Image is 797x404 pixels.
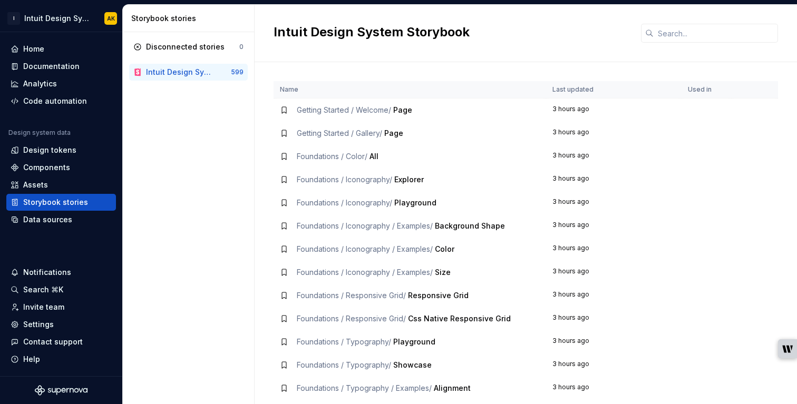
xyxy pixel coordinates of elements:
[6,211,116,228] a: Data sources
[546,191,682,214] td: 3 hours ago
[129,64,248,81] a: Intuit Design System Storybook599
[23,78,57,89] div: Analytics
[297,105,391,114] span: Getting Started / Welcome /
[434,383,471,392] span: Alignment
[393,337,435,346] span: Playground
[408,291,469,300] span: Responsive Grid
[6,316,116,333] a: Settings
[546,284,682,307] td: 3 hours ago
[146,67,214,77] div: Intuit Design System Storybook
[23,337,83,347] div: Contact support
[23,197,88,208] div: Storybook stories
[6,333,116,350] button: Contact support
[546,353,682,377] td: 3 hours ago
[274,81,546,98] th: Name
[6,75,116,92] a: Analytics
[6,299,116,316] a: Invite team
[370,152,378,161] span: All
[546,98,682,122] td: 3 hours ago
[129,38,248,55] a: Disconnected stories0
[146,42,225,52] div: Disconnected stories
[7,12,20,25] div: I
[23,214,72,225] div: Data sources
[23,302,64,312] div: Invite team
[297,360,391,369] span: Foundations / Typography /
[23,61,80,72] div: Documentation
[546,261,682,284] td: 3 hours ago
[546,307,682,330] td: 3 hours ago
[23,267,71,278] div: Notifications
[239,43,244,51] div: 0
[6,58,116,75] a: Documentation
[682,81,732,98] th: Used in
[23,145,76,155] div: Design tokens
[35,385,88,396] svg: Supernova Logo
[435,244,454,253] span: Color
[297,221,433,230] span: Foundations / Iconography / Examples /
[24,13,92,24] div: Intuit Design System
[2,7,120,29] button: IIntuit Design SystemAK
[546,145,682,168] td: 3 hours ago
[23,96,87,106] div: Code automation
[394,198,436,207] span: Playground
[297,337,391,346] span: Foundations / Typography /
[23,354,40,364] div: Help
[6,281,116,298] button: Search ⌘K
[394,175,424,184] span: Explorer
[6,93,116,110] a: Code automation
[654,24,778,43] input: Search...
[23,180,48,190] div: Assets
[435,268,451,277] span: Size
[546,238,682,261] td: 3 hours ago
[546,168,682,191] td: 3 hours ago
[297,244,433,253] span: Foundations / Iconography / Examples /
[274,24,628,41] h2: Intuit Design System Storybook
[297,314,406,323] span: Foundations / Responsive Grid /
[297,198,392,207] span: Foundations / Iconography /
[23,319,54,330] div: Settings
[23,284,63,295] div: Search ⌘K
[393,360,432,369] span: Showcase
[231,68,244,76] div: 599
[297,129,382,137] span: Getting Started / Gallery /
[393,105,412,114] span: Page
[297,175,392,184] span: Foundations / Iconography /
[6,176,116,193] a: Assets
[546,330,682,353] td: 3 hours ago
[23,44,44,54] div: Home
[546,214,682,238] td: 3 hours ago
[546,81,682,98] th: Last updated
[408,314,511,323] span: Css Native Responsive Grid
[8,129,71,137] div: Design system data
[297,291,406,300] span: Foundations / Responsive Grid /
[384,129,403,137] span: Page
[6,142,116,159] a: Design tokens
[6,351,116,368] button: Help
[435,221,505,230] span: Background Shape
[131,13,250,24] div: Storybook stories
[297,152,367,161] span: Foundations / Color /
[6,194,116,211] a: Storybook stories
[6,159,116,176] a: Components
[6,41,116,57] a: Home
[23,162,70,173] div: Components
[297,268,433,277] span: Foundations / Iconography / Examples /
[546,377,682,400] td: 3 hours ago
[546,122,682,145] td: 3 hours ago
[107,14,115,23] div: AK
[297,383,432,392] span: Foundations / Typography / Examples /
[6,264,116,281] button: Notifications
